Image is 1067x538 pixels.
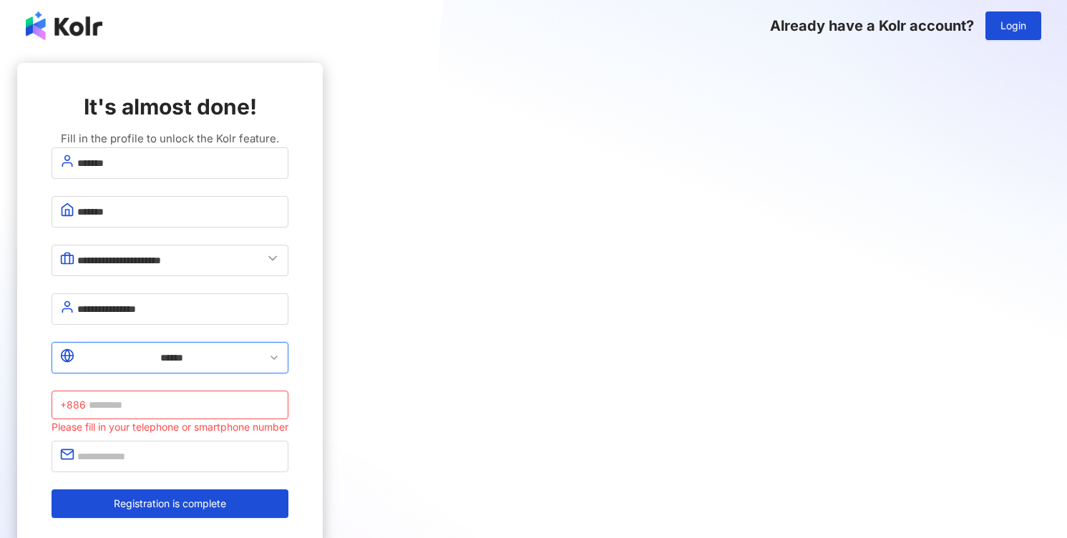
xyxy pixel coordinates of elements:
[770,17,974,34] span: Already have a Kolr account?
[985,11,1041,40] button: Login
[26,11,102,40] img: logo
[61,130,279,147] span: Fill in the profile to unlock the Kolr feature.
[1000,20,1026,31] span: Login
[114,498,226,509] span: Registration is complete
[60,397,86,413] span: +886
[52,419,288,435] div: Please fill in your telephone or smartphone number
[52,489,288,518] button: Registration is complete
[84,92,257,122] span: It's almost done!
